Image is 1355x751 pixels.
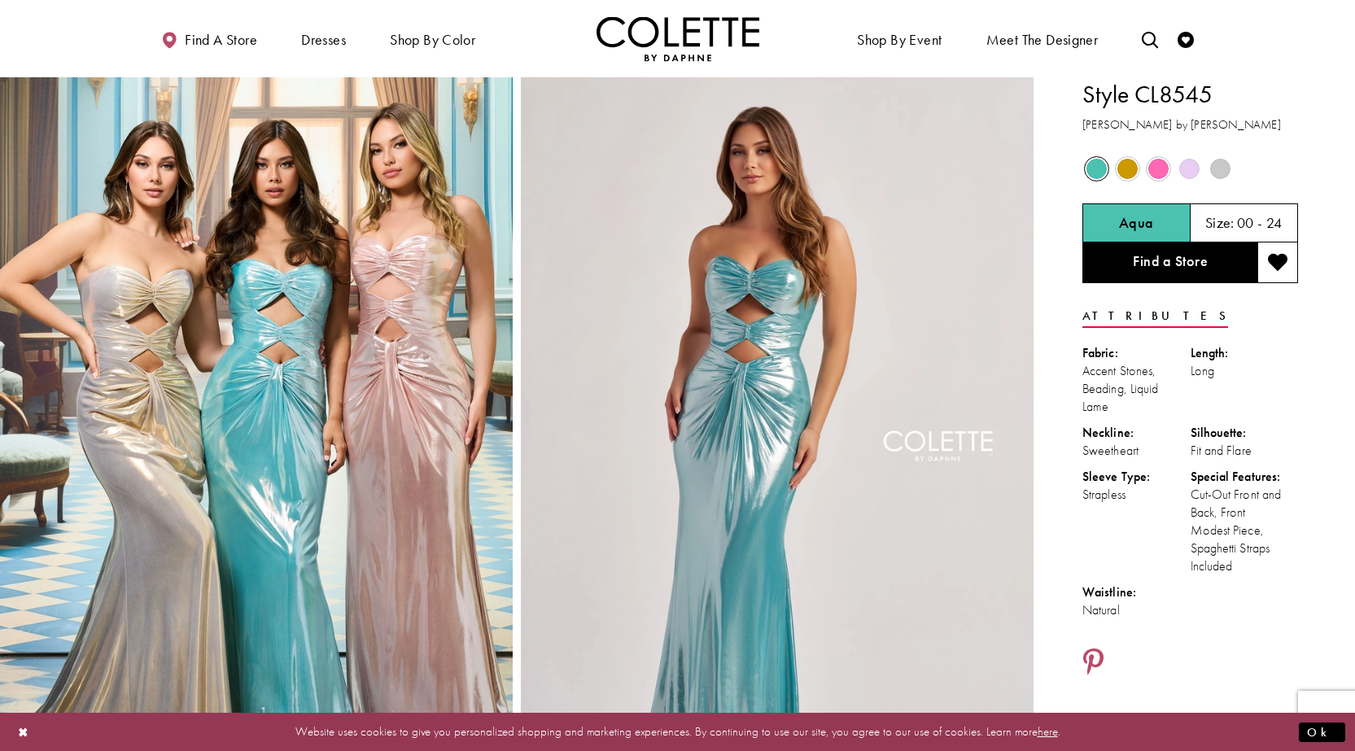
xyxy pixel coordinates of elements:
div: Strapless [1082,486,1191,504]
a: Visit Home Page [597,16,759,61]
div: Fit and Flare [1191,442,1299,460]
span: Find a store [185,32,257,48]
a: Find a Store [1082,242,1257,283]
a: Find a store [157,16,261,61]
div: Sweetheart [1082,442,1191,460]
div: Pink [1144,155,1173,183]
a: Share using Pinterest - Opens in new tab [1082,648,1104,679]
a: Meet the designer [982,16,1103,61]
div: Accent Stones, Beading, Liquid Lame [1082,362,1191,416]
h1: Style CL8545 [1082,77,1298,111]
div: Fabric: [1082,344,1191,362]
div: Silver [1206,155,1235,183]
div: Special Features: [1191,468,1299,486]
div: Long [1191,362,1299,380]
a: Attributes [1082,304,1228,328]
div: Neckline: [1082,424,1191,442]
span: Shop By Event [853,16,946,61]
span: Shop by color [386,16,479,61]
button: Add to wishlist [1257,242,1298,283]
p: Website uses cookies to give you personalized shopping and marketing experiences. By continuing t... [117,721,1238,743]
div: Length: [1191,344,1299,362]
img: Colette by Daphne [597,16,759,61]
span: Dresses [297,16,350,61]
a: Toggle search [1138,16,1162,61]
div: Lilac [1175,155,1204,183]
button: Close Dialog [10,718,37,746]
button: Submit Dialog [1299,722,1345,742]
span: Meet the designer [986,32,1099,48]
a: here [1038,723,1058,740]
span: Shop By Event [857,32,942,48]
h5: Chosen color [1119,215,1154,231]
div: Sleeve Type: [1082,468,1191,486]
div: Aqua [1082,155,1111,183]
div: Natural [1082,601,1191,619]
div: Gold [1113,155,1142,183]
div: Silhouette: [1191,424,1299,442]
div: Product color controls state depends on size chosen [1082,154,1298,185]
span: Size: [1205,213,1235,232]
a: Check Wishlist [1174,16,1198,61]
h5: 00 - 24 [1237,215,1283,231]
h3: [PERSON_NAME] by [PERSON_NAME] [1082,116,1298,134]
div: Waistline: [1082,583,1191,601]
span: Dresses [301,32,346,48]
span: Shop by color [390,32,475,48]
div: Cut-Out Front and Back, Front Modest Piece, Spaghetti Straps Included [1191,486,1299,575]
